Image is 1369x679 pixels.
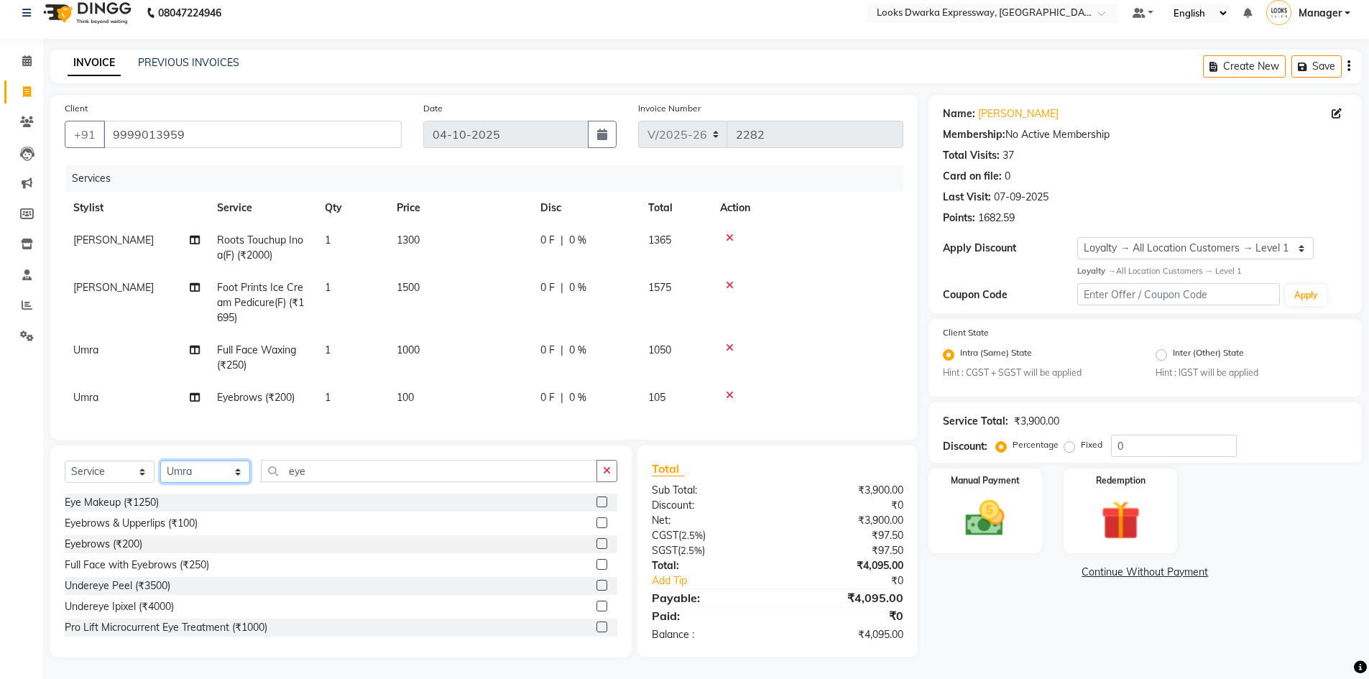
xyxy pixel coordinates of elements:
span: Roots Touchup Inoa(F) (₹2000) [217,234,303,262]
div: Paid: [641,607,778,624]
span: | [561,390,563,405]
span: [PERSON_NAME] [73,234,154,246]
span: [PERSON_NAME] [73,281,154,294]
div: ₹97.50 [778,528,914,543]
div: ₹3,900.00 [778,483,914,498]
span: Total [652,461,685,476]
div: Pro Lift Microcurrent Eye Treatment (₹1000) [65,620,267,635]
div: Sub Total: [641,483,778,498]
span: 1365 [648,234,671,246]
span: 1500 [397,281,420,294]
span: 0 F [540,233,555,248]
span: 1575 [648,281,671,294]
input: Search by Name/Mobile/Email/Code [103,121,402,148]
div: Discount: [943,439,987,454]
div: ₹3,900.00 [1014,414,1059,429]
a: PREVIOUS INVOICES [138,56,239,69]
span: 0 F [540,280,555,295]
button: +91 [65,121,105,148]
span: 0 % [569,280,586,295]
span: Full Face Waxing (₹250) [217,343,296,371]
div: ₹3,900.00 [778,513,914,528]
div: ₹0 [778,498,914,513]
label: Client State [943,326,989,339]
div: No Active Membership [943,127,1347,142]
span: SGST [652,544,678,557]
button: Save [1291,55,1342,78]
div: ₹0 [778,607,914,624]
span: 1300 [397,234,420,246]
span: 100 [397,391,414,404]
div: ₹0 [801,573,914,588]
button: Create New [1203,55,1286,78]
span: 2.5% [681,545,702,556]
span: Umra [73,343,98,356]
div: Card on file: [943,169,1002,184]
div: ( ) [641,543,778,558]
div: Eye Makeup (₹1250) [65,495,159,510]
strong: Loyalty → [1077,266,1115,276]
div: ₹4,095.00 [778,589,914,606]
div: 07-09-2025 [994,190,1048,205]
span: 1 [325,281,331,294]
div: Balance : [641,627,778,642]
div: Points: [943,211,975,226]
label: Invoice Number [638,102,701,115]
div: Total: [641,558,778,573]
span: | [561,280,563,295]
span: 1 [325,234,331,246]
div: Services [66,165,914,192]
img: _cash.svg [953,496,1017,541]
th: Stylist [65,192,208,224]
span: 105 [648,391,665,404]
small: Hint : CGST + SGST will be applied [943,366,1135,379]
label: Percentage [1013,438,1059,451]
th: Total [640,192,711,224]
th: Service [208,192,316,224]
span: 0 F [540,343,555,358]
a: Continue Without Payment [931,565,1359,580]
div: Eyebrows (₹200) [65,537,142,552]
button: Apply [1286,285,1327,306]
span: | [561,233,563,248]
div: ₹4,095.00 [778,627,914,642]
div: Net: [641,513,778,528]
label: Manual Payment [951,474,1020,487]
span: 0 % [569,390,586,405]
span: Manager [1299,6,1342,21]
div: Apply Discount [943,241,1078,256]
label: Inter (Other) State [1173,346,1244,364]
div: Undereye Ipixel (₹4000) [65,599,174,614]
span: Umra [73,391,98,404]
div: Membership: [943,127,1005,142]
label: Intra (Same) State [960,346,1032,364]
span: CGST [652,529,678,542]
a: [PERSON_NAME] [978,106,1059,121]
span: 2.5% [681,530,703,541]
div: 37 [1002,148,1014,163]
input: Search or Scan [261,460,597,482]
div: Discount: [641,498,778,513]
span: 1 [325,343,331,356]
th: Disc [532,192,640,224]
span: 0 F [540,390,555,405]
label: Client [65,102,88,115]
span: 0 % [569,233,586,248]
div: Total Visits: [943,148,1000,163]
th: Action [711,192,903,224]
label: Date [423,102,443,115]
div: ( ) [641,528,778,543]
th: Qty [316,192,388,224]
input: Enter Offer / Coupon Code [1077,283,1280,305]
span: 1 [325,391,331,404]
small: Hint : IGST will be applied [1156,366,1347,379]
div: All Location Customers → Level 1 [1077,265,1347,277]
label: Redemption [1096,474,1146,487]
span: Foot Prints Ice Cream Pedicure(F) (₹1695) [217,281,304,324]
span: | [561,343,563,358]
div: ₹4,095.00 [778,558,914,573]
div: Coupon Code [943,287,1078,302]
a: Add Tip [641,573,800,588]
div: Service Total: [943,414,1008,429]
div: Eyebrows & Upperlips (₹100) [65,516,198,531]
